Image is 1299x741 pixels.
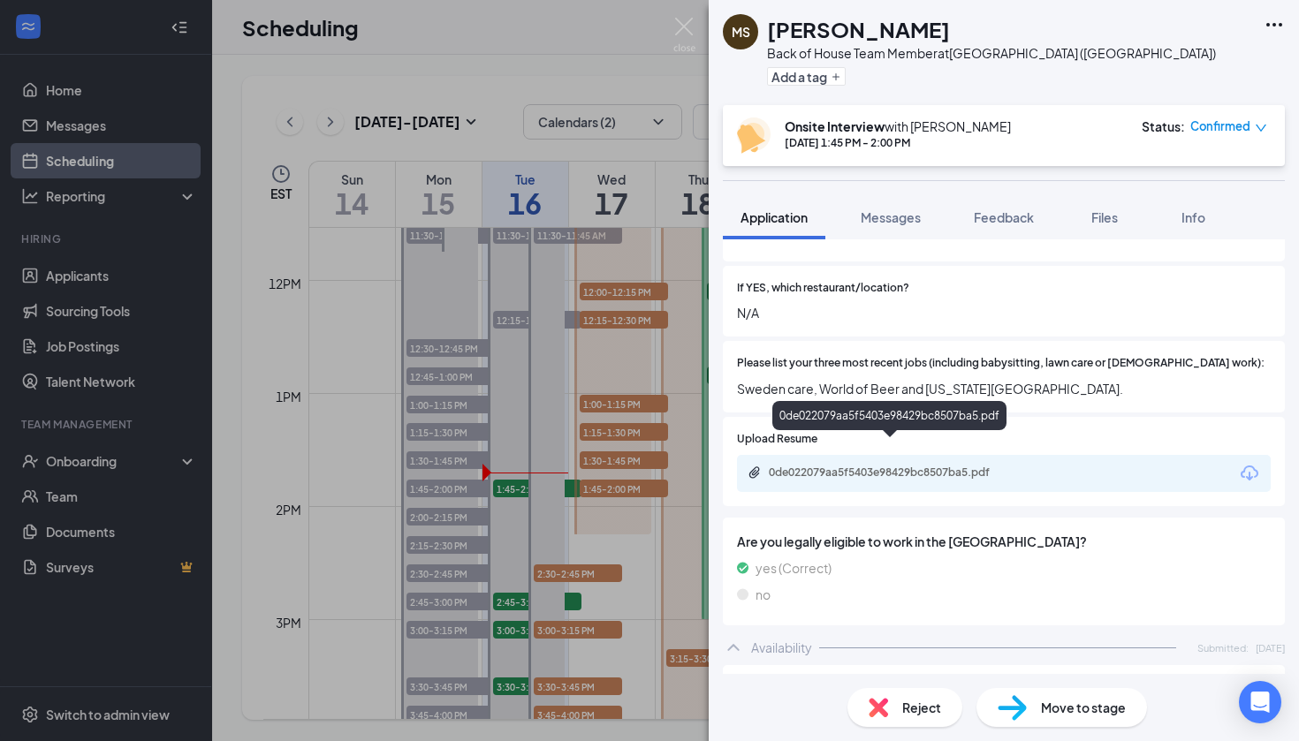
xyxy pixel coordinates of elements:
span: Submitted: [1197,640,1249,655]
span: Are you legally eligible to work in the [GEOGRAPHIC_DATA]? [737,532,1271,551]
div: Availability [751,639,812,656]
div: Status : [1142,117,1185,135]
b: Onsite Interview [785,118,885,134]
a: Paperclip0de022079aa5f5403e98429bc8507ba5.pdf [748,465,1034,482]
span: Feedback [974,209,1034,225]
div: MS [732,23,750,41]
svg: Paperclip [748,465,762,480]
div: Open Intercom Messenger [1239,681,1281,723]
span: Confirmed [1190,117,1250,135]
span: Application [741,209,808,225]
span: yes (Correct) [756,558,832,578]
svg: Plus [831,72,841,82]
svg: Ellipses [1264,14,1285,35]
span: Sweden care, World of Beer and [US_STATE][GEOGRAPHIC_DATA]. [737,379,1271,398]
div: [DATE] 1:45 PM - 2:00 PM [785,135,1011,150]
span: N/A [737,303,1271,322]
h1: [PERSON_NAME] [767,14,950,44]
span: [DATE] [1256,640,1285,655]
span: Messages [861,209,921,225]
div: with [PERSON_NAME] [785,117,1011,135]
span: Files [1091,209,1118,225]
span: Upload Resume [737,431,817,448]
span: down [1255,122,1267,134]
span: no [756,585,771,604]
div: 0de022079aa5f5403e98429bc8507ba5.pdf [769,465,1016,480]
svg: ChevronUp [723,637,744,658]
span: If YES, which restaurant/location? [737,280,909,297]
span: Please list your three most recent jobs (including babysitting, lawn care or [DEMOGRAPHIC_DATA] w... [737,355,1265,372]
span: Move to stage [1041,698,1126,717]
div: 0de022079aa5f5403e98429bc8507ba5.pdf [772,401,1007,430]
span: Reject [902,698,941,717]
span: Info [1181,209,1205,225]
svg: Download [1239,463,1260,484]
div: Back of House Team Member at [GEOGRAPHIC_DATA] ([GEOGRAPHIC_DATA]) [767,44,1216,62]
button: PlusAdd a tag [767,67,846,86]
